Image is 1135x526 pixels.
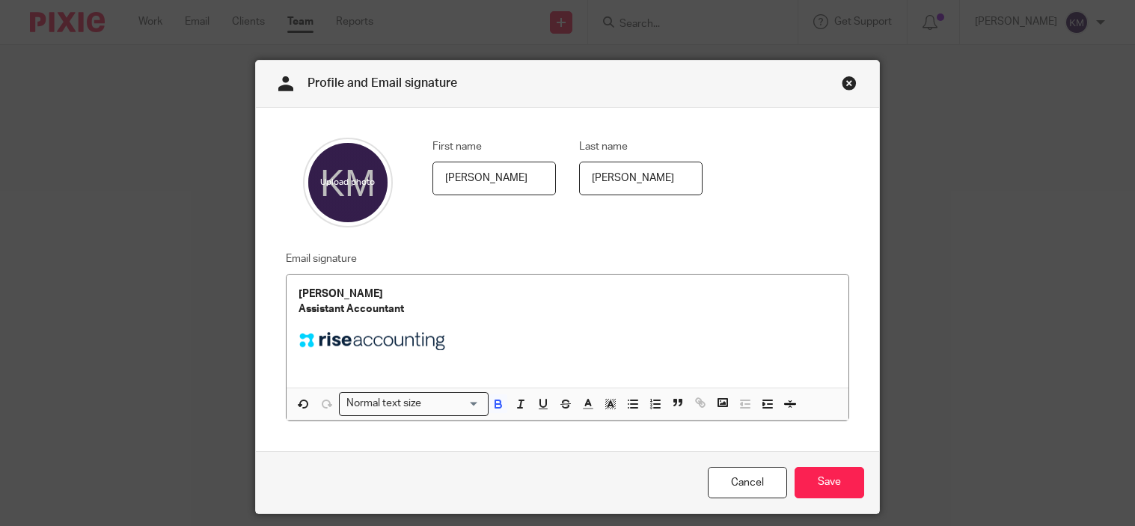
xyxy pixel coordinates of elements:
span: Profile and Email signature [308,77,457,89]
a: Close this dialog window [842,76,857,96]
span: Normal text size [343,396,424,412]
a: Cancel [708,467,787,499]
input: Search for option [426,396,480,412]
div: Search for option [339,392,489,415]
input: Save [795,467,864,499]
strong: [PERSON_NAME] [299,289,383,299]
label: Email signature [286,251,357,266]
label: First name [432,139,482,154]
img: Image [299,332,448,350]
strong: Assistant Accountant [299,304,404,314]
label: Last name [579,139,628,154]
